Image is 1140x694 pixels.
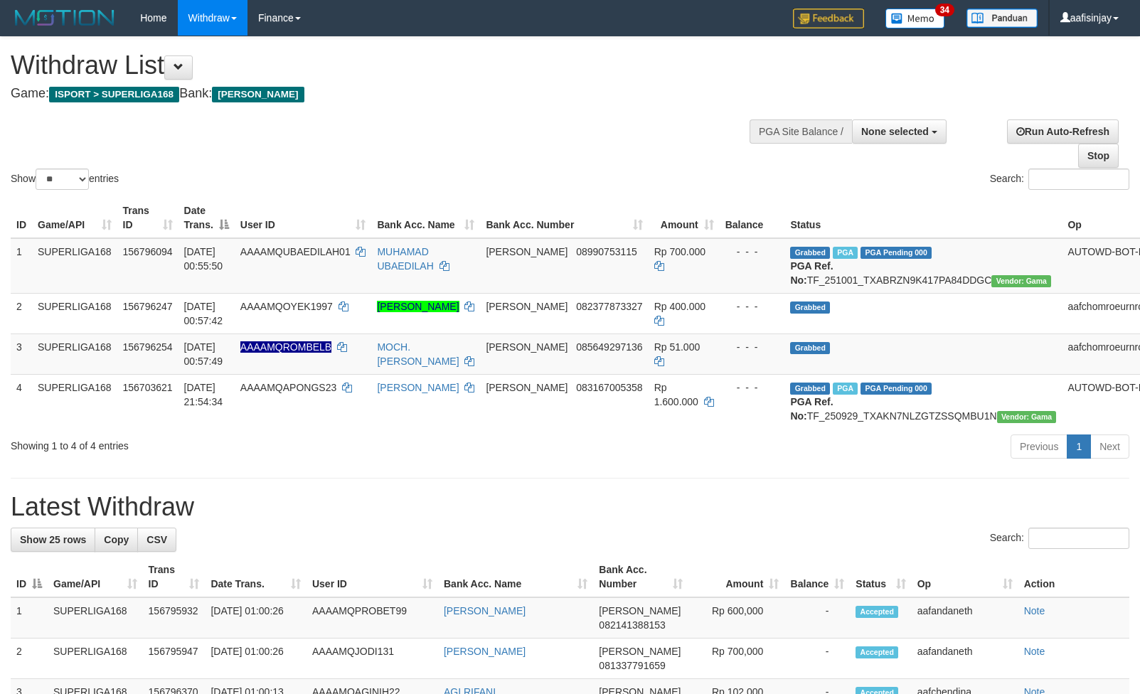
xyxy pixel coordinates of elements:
[990,528,1129,549] label: Search:
[48,557,143,597] th: Game/API: activate to sort column ascending
[32,293,117,333] td: SUPERLIGA168
[147,534,167,545] span: CSV
[912,597,1018,639] td: aafandaneth
[688,639,784,679] td: Rp 700,000
[240,341,331,353] span: Nama rekening ada tanda titik/strip, harap diedit
[912,557,1018,597] th: Op: activate to sort column ascending
[856,606,898,618] span: Accepted
[750,119,852,144] div: PGA Site Balance /
[377,341,459,367] a: MOCH. [PERSON_NAME]
[790,383,830,395] span: Grabbed
[576,341,642,353] span: Copy 085649297136 to clipboard
[32,238,117,294] td: SUPERLIGA168
[123,382,173,393] span: 156703621
[117,198,179,238] th: Trans ID: activate to sort column ascending
[48,639,143,679] td: SUPERLIGA168
[11,374,32,429] td: 4
[784,597,850,639] td: -
[444,646,526,657] a: [PERSON_NAME]
[793,9,864,28] img: Feedback.jpg
[599,646,681,657] span: [PERSON_NAME]
[654,246,705,257] span: Rp 700.000
[966,9,1038,28] img: panduan.png
[486,246,568,257] span: [PERSON_NAME]
[1018,557,1129,597] th: Action
[486,382,568,393] span: [PERSON_NAME]
[377,301,459,312] a: [PERSON_NAME]
[32,333,117,374] td: SUPERLIGA168
[240,246,351,257] span: AAAAMQUBAEDILAH01
[720,198,785,238] th: Balance
[725,380,779,395] div: - - -
[240,382,336,393] span: AAAAMQAPONGS23
[885,9,945,28] img: Button%20Memo.svg
[179,198,235,238] th: Date Trans.: activate to sort column descending
[184,341,223,367] span: [DATE] 00:57:49
[861,383,932,395] span: PGA Pending
[850,557,911,597] th: Status: activate to sort column ascending
[593,557,688,597] th: Bank Acc. Number: activate to sort column ascending
[240,301,333,312] span: AAAAMQOYEK1997
[861,126,929,137] span: None selected
[307,597,438,639] td: AAAAMQPROBET99
[486,341,568,353] span: [PERSON_NAME]
[784,238,1062,294] td: TF_251001_TXABRZN9K417PA84DDGC
[790,342,830,354] span: Grabbed
[725,245,779,259] div: - - -
[205,597,307,639] td: [DATE] 01:00:26
[1024,605,1045,616] a: Note
[123,246,173,257] span: 156796094
[11,493,1129,521] h1: Latest Withdraw
[137,528,176,552] a: CSV
[790,301,830,314] span: Grabbed
[688,597,784,639] td: Rp 600,000
[184,246,223,272] span: [DATE] 00:55:50
[49,87,179,102] span: ISPORT > SUPERLIGA168
[990,169,1129,190] label: Search:
[32,374,117,429] td: SUPERLIGA168
[1007,119,1119,144] a: Run Auto-Refresh
[95,528,138,552] a: Copy
[11,238,32,294] td: 1
[852,119,947,144] button: None selected
[11,528,95,552] a: Show 25 rows
[784,557,850,597] th: Balance: activate to sort column ascending
[576,382,642,393] span: Copy 083167005358 to clipboard
[11,293,32,333] td: 2
[11,198,32,238] th: ID
[480,198,648,238] th: Bank Acc. Number: activate to sort column ascending
[11,557,48,597] th: ID: activate to sort column descending
[784,639,850,679] td: -
[725,340,779,354] div: - - -
[935,4,954,16] span: 34
[11,7,119,28] img: MOTION_logo.png
[11,639,48,679] td: 2
[861,247,932,259] span: PGA Pending
[123,301,173,312] span: 156796247
[377,382,459,393] a: [PERSON_NAME]
[599,660,665,671] span: Copy 081337791659 to clipboard
[1067,434,1091,459] a: 1
[725,299,779,314] div: - - -
[856,646,898,658] span: Accepted
[444,605,526,616] a: [PERSON_NAME]
[1024,646,1045,657] a: Note
[11,433,464,453] div: Showing 1 to 4 of 4 entries
[790,247,830,259] span: Grabbed
[599,605,681,616] span: [PERSON_NAME]
[48,597,143,639] td: SUPERLIGA168
[36,169,89,190] select: Showentries
[123,341,173,353] span: 156796254
[1028,528,1129,549] input: Search:
[143,639,206,679] td: 156795947
[912,639,1018,679] td: aafandaneth
[307,557,438,597] th: User ID: activate to sort column ascending
[654,382,698,407] span: Rp 1.600.000
[790,260,833,286] b: PGA Ref. No:
[143,557,206,597] th: Trans ID: activate to sort column ascending
[104,534,129,545] span: Copy
[11,333,32,374] td: 3
[1028,169,1129,190] input: Search:
[371,198,480,238] th: Bank Acc. Name: activate to sort column ascending
[997,411,1057,423] span: Vendor URL: https://trx31.1velocity.biz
